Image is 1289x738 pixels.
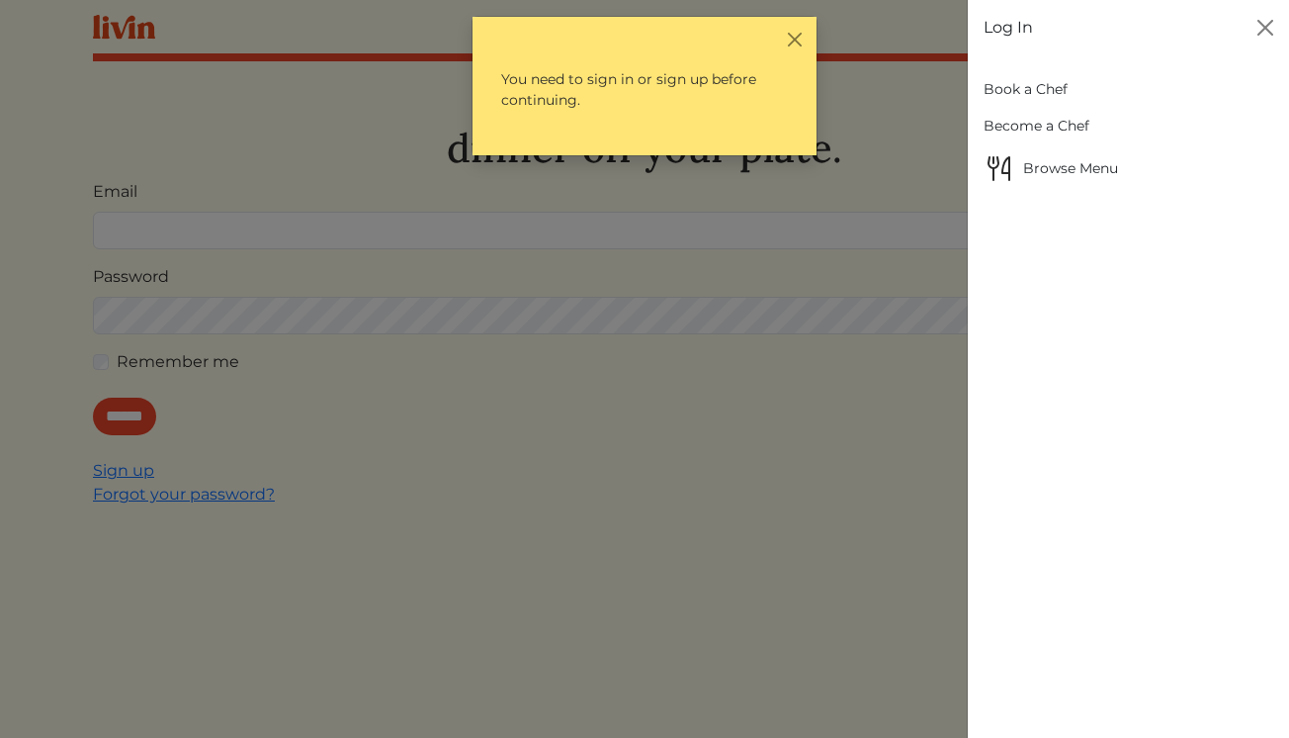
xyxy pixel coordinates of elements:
[984,152,1273,184] span: Browse Menu
[984,108,1273,144] a: Become a Chef
[784,29,805,49] button: Close
[1249,12,1281,44] button: Close
[984,71,1273,108] a: Book a Chef
[984,144,1273,192] a: Browse MenuBrowse Menu
[984,152,1015,184] img: Browse Menu
[484,52,805,128] p: You need to sign in or sign up before continuing.
[984,16,1033,40] a: Log In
